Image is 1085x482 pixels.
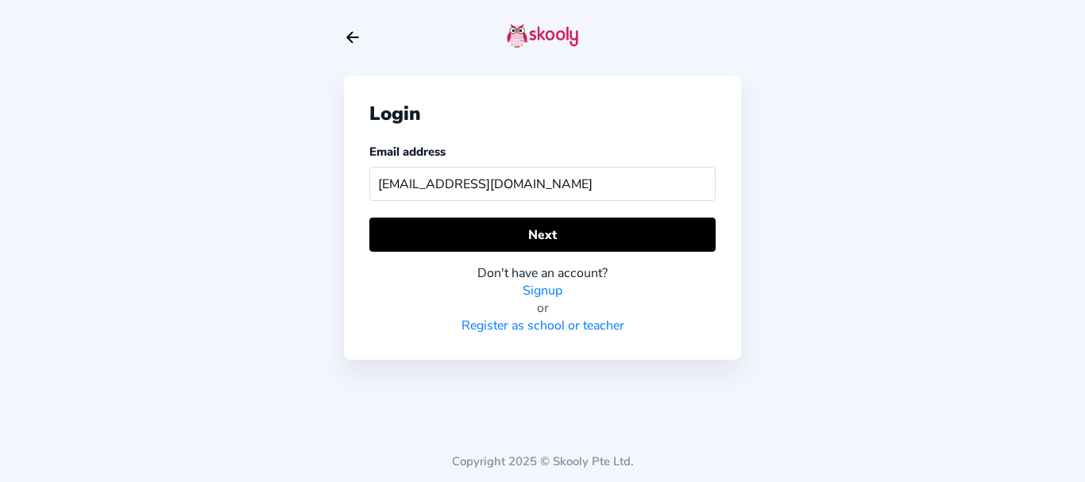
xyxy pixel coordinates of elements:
button: arrow back outline [344,29,361,46]
button: Next [369,218,716,252]
input: Your email address [369,167,716,201]
div: Don't have an account? [369,264,716,282]
a: Register as school or teacher [461,317,624,334]
a: Signup [523,282,562,299]
label: Email address [369,144,446,160]
div: or [369,299,716,317]
div: Login [369,101,716,126]
img: skooly-logo.png [507,23,578,48]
